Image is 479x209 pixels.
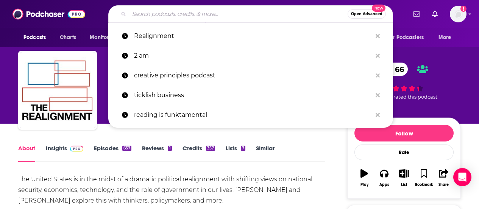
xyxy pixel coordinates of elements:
button: open menu [84,30,126,45]
button: Open AdvancedNew [348,9,386,19]
a: Show notifications dropdown [429,8,441,20]
button: Bookmark [414,164,434,192]
div: 7 [241,146,245,151]
button: open menu [18,30,56,45]
img: The Realignment [20,52,95,128]
button: Play [354,164,374,192]
span: For Podcasters [387,32,424,43]
div: Bookmark [415,182,433,187]
div: 657 [122,146,131,151]
a: Lists7 [226,145,245,162]
span: rated this podcast [393,94,437,100]
div: Apps [379,182,389,187]
div: Rate [354,145,454,160]
span: More [438,32,451,43]
a: Episodes657 [94,145,131,162]
a: Realignment [108,26,393,46]
a: 66 [380,63,408,76]
div: 66 3 peoplerated this podcast [347,58,461,105]
svg: Add a profile image [460,6,467,12]
button: Share [434,164,454,192]
span: Charts [60,32,76,43]
a: creative principles podcast [108,66,393,85]
span: Podcasts [23,32,46,43]
a: About [18,145,35,162]
span: Monitoring [90,32,117,43]
div: Search podcasts, credits, & more... [108,5,393,23]
a: reading is funktamental [108,105,393,125]
p: ticklish business [134,85,372,105]
p: 2 am [134,46,372,66]
a: Charts [55,30,81,45]
span: Open Advanced [351,12,382,16]
button: open menu [382,30,435,45]
button: open menu [433,30,461,45]
img: Podchaser - Follow, Share and Rate Podcasts [12,7,85,21]
p: reading is funktamental [134,105,372,125]
img: User Profile [450,6,467,22]
a: Show notifications dropdown [410,8,423,20]
span: 66 [387,63,408,76]
p: creative principles podcast [134,66,372,85]
p: Realignment [134,26,372,46]
a: InsightsPodchaser Pro [46,145,83,162]
button: Apps [374,164,394,192]
div: 1 [168,146,172,151]
a: Similar [256,145,275,162]
div: 357 [206,146,215,151]
a: 2 am [108,46,393,66]
span: New [372,5,385,12]
a: Credits357 [183,145,215,162]
div: Play [360,182,368,187]
button: Follow [354,125,454,141]
div: List [401,182,407,187]
span: Logged in as AtriaBooks [450,6,467,22]
div: Share [438,182,449,187]
a: Reviews1 [142,145,172,162]
div: The United States is in the midst of a dramatic political realignment with shifting views on nati... [18,174,325,206]
button: Show profile menu [450,6,467,22]
img: Podchaser Pro [70,146,83,152]
input: Search podcasts, credits, & more... [129,8,348,20]
div: Open Intercom Messenger [453,168,471,186]
button: List [394,164,414,192]
a: ticklish business [108,85,393,105]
